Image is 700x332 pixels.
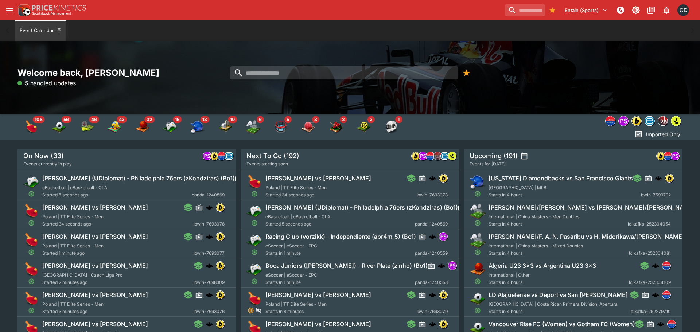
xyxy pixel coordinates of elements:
span: Starts in 4 hours [489,308,630,315]
div: lclkafka [662,290,671,299]
button: open drawer [3,4,16,17]
h6: [PERSON_NAME] vs [PERSON_NAME] [42,262,148,270]
div: lsports [448,152,456,160]
img: logo-cerberus.svg [429,320,436,328]
div: Cameron Duffy [677,4,689,16]
span: International | Other [489,272,530,278]
span: [GEOGRAPHIC_DATA] | Costa Rican Primera Division, Apertura [489,301,618,307]
div: bwin [411,152,420,160]
img: PriceKinetics [32,5,86,11]
span: 13 [200,116,209,123]
button: NOT Connected to PK [614,4,627,17]
div: cerberus [652,291,659,298]
span: bwin-7693077 [194,250,225,257]
span: bwin-7693076 [194,308,225,315]
span: Started 3 minutes ago [42,308,194,315]
img: table_tennis.png [246,290,262,306]
span: Events for [DATE] [470,160,506,168]
img: motor_racing [384,120,399,134]
img: badminton.png [470,203,486,219]
span: lclkafka-252304054 [628,220,671,228]
img: soccer [52,120,66,134]
span: 6 [257,116,264,123]
div: lclkafka [667,320,676,328]
h5: Upcoming (191) [470,152,518,160]
h6: [PERSON_NAME]/F. A. N. Pasaribu vs H. Midorikawa/[PERSON_NAME] [489,233,684,241]
div: lclkafka [664,152,672,160]
img: logo-cerberus.svg [206,320,213,328]
svg: Open [28,307,35,314]
img: betradar.png [441,152,449,160]
div: cerberus [206,233,213,240]
h6: LD Alajuelense vs Deportiva San [PERSON_NAME] [489,291,628,299]
img: bwin.png [216,291,224,299]
span: 5 [284,116,292,123]
svg: Open [28,191,35,197]
svg: Open [251,249,258,255]
span: Events starting soon [246,160,288,168]
span: Starts in 4 hours [489,279,629,286]
h6: Racing Club (vorzikk) - Independiente (abr4m_5) (Bo1) [265,233,416,241]
div: Tennis [79,120,94,134]
img: table_tennis.png [23,232,39,248]
img: soccer.png [470,290,486,306]
div: bwin [656,152,665,160]
span: 2 [340,116,347,123]
div: Cricket [218,120,233,134]
button: Imported Only [632,128,682,140]
span: 10 [228,116,237,123]
svg: Open [474,249,481,255]
span: 1 [395,116,402,123]
span: [GEOGRAPHIC_DATA] | Czech Liga Pro [42,272,122,278]
img: logo-cerberus.svg [438,262,445,269]
img: bwin.png [216,320,224,328]
img: volleyball [107,120,122,134]
div: lsports [671,116,681,126]
img: PriceKinetics Logo [16,3,31,17]
span: Started 34 seconds ago [265,191,417,199]
img: logo-cerberus.svg [429,175,436,182]
span: 32 [144,116,155,123]
div: bwin [216,290,225,299]
span: panda-1240558 [415,279,448,286]
div: bwin [631,116,642,126]
span: bwin-7693078 [417,191,448,199]
img: bwin.png [216,262,224,270]
span: Starts in 4 hours [489,191,641,199]
div: cerberus [429,320,436,328]
div: bwin [439,290,448,299]
span: lclkafka-252304109 [629,279,671,286]
img: logo-cerberus.svg [206,262,213,269]
button: settings [521,152,528,160]
span: Started 5 seconds ago [42,191,192,199]
h6: [PERSON_NAME] vs [PERSON_NAME] [265,320,371,328]
img: esports.png [246,261,262,277]
div: Esports [163,120,177,134]
img: logo-cerberus.svg [206,204,213,211]
img: logo-cerberus.svg [206,291,213,298]
h6: Vancouver Rise FC (Women) vs Gotham FC (Women) [489,320,635,328]
div: pricekinetics [658,116,668,126]
p: Imported Only [646,130,680,138]
h5: On Now (33) [23,152,64,160]
img: bwin.png [210,152,218,160]
img: betradar.png [225,152,233,160]
span: 15 [173,116,182,123]
h6: [US_STATE] Diamondbacks vs San Francisco Giants [489,175,633,182]
img: lclkafka.png [426,152,434,160]
h6: [PERSON_NAME] vs [PERSON_NAME] [42,291,148,299]
span: 46 [89,116,99,123]
div: Mixed Martial Arts [273,120,288,134]
img: handball [301,120,316,134]
img: lsports.jpeg [671,116,681,126]
img: logo-cerberus.svg [206,233,213,240]
img: esports.png [246,203,262,219]
svg: Open [28,220,35,226]
img: bwin.png [439,320,447,328]
div: pandascore [671,152,680,160]
h6: [PERSON_NAME] (UDiplomat) - Philadelphia 76ers (zKondziras) (Bo1) [265,204,458,211]
svg: Open [474,191,481,197]
h6: [PERSON_NAME] vs [PERSON_NAME] [265,291,371,299]
img: futsal [357,120,371,134]
button: Notifications [660,4,673,17]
